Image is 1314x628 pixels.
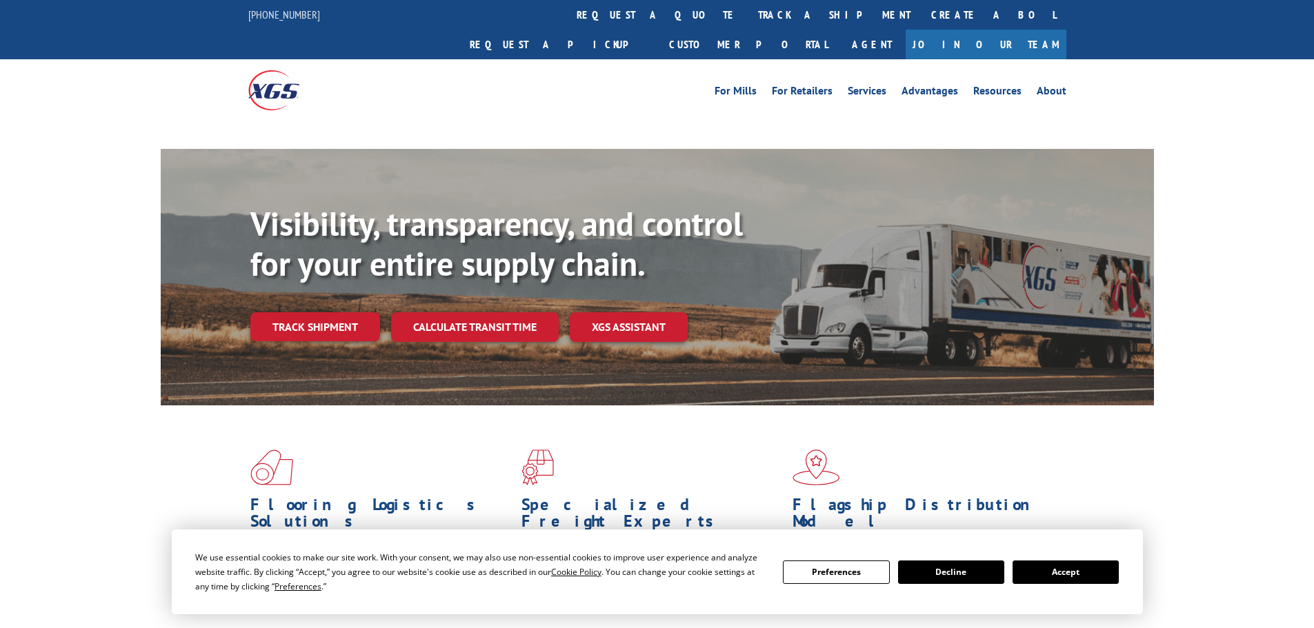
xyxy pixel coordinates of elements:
[248,8,320,21] a: [PHONE_NUMBER]
[250,202,743,285] b: Visibility, transparency, and control for your entire supply chain.
[250,496,511,536] h1: Flooring Logistics Solutions
[793,449,840,485] img: xgs-icon-flagship-distribution-model-red
[521,496,782,536] h1: Specialized Freight Experts
[551,566,601,578] span: Cookie Policy
[898,560,1004,584] button: Decline
[521,449,554,485] img: xgs-icon-focused-on-flooring-red
[973,85,1022,101] a: Resources
[906,30,1066,59] a: Join Our Team
[902,85,958,101] a: Advantages
[195,550,766,594] div: We use essential cookies to make our site work. With your consent, we may also use non-essential ...
[172,529,1143,614] div: Cookie Consent Prompt
[459,30,659,59] a: Request a pickup
[848,85,886,101] a: Services
[838,30,906,59] a: Agent
[391,312,559,342] a: Calculate transit time
[793,496,1053,536] h1: Flagship Distribution Model
[1037,85,1066,101] a: About
[250,312,380,341] a: Track shipment
[715,85,757,101] a: For Mills
[275,580,321,592] span: Preferences
[1013,560,1119,584] button: Accept
[659,30,838,59] a: Customer Portal
[772,85,833,101] a: For Retailers
[570,312,688,342] a: XGS ASSISTANT
[250,449,293,485] img: xgs-icon-total-supply-chain-intelligence-red
[783,560,889,584] button: Preferences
